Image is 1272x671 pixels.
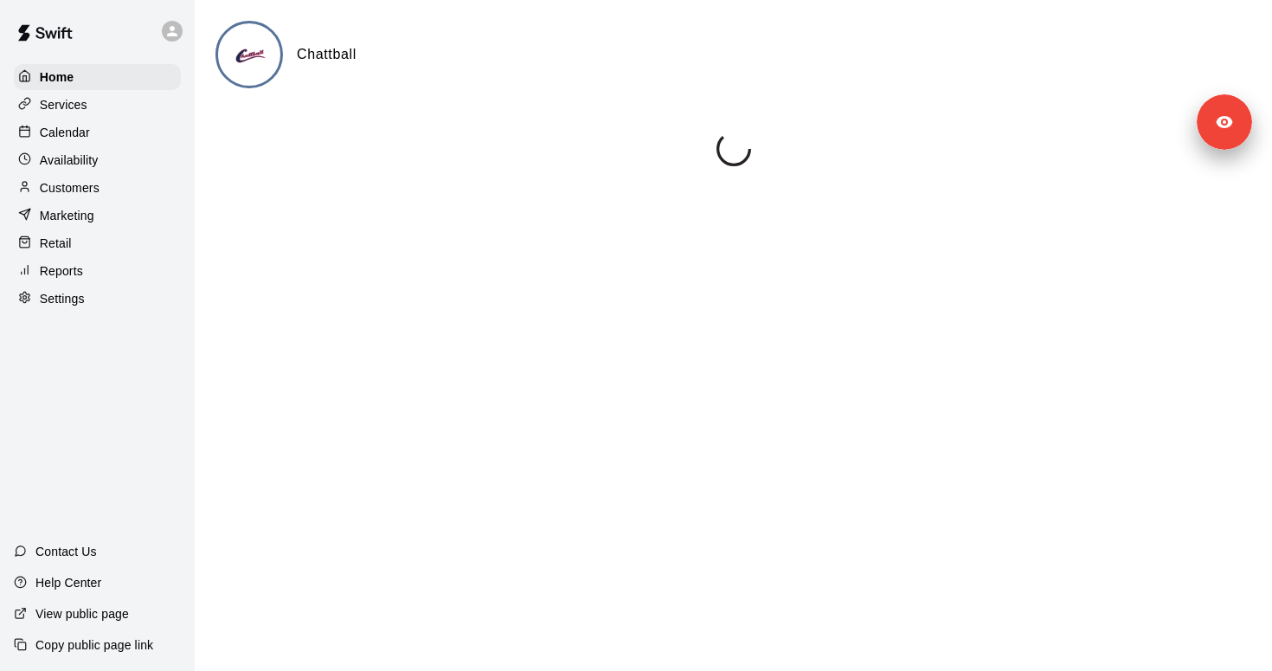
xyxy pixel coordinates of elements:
[14,203,181,229] a: Marketing
[14,92,181,118] a: Services
[14,147,181,173] a: Availability
[14,230,181,256] a: Retail
[35,543,97,560] p: Contact Us
[35,636,153,654] p: Copy public page link
[40,262,83,280] p: Reports
[14,64,181,90] a: Home
[40,152,99,169] p: Availability
[14,286,181,312] a: Settings
[40,235,72,252] p: Retail
[14,119,181,145] a: Calendar
[218,23,283,88] img: Chattball logo
[40,207,94,224] p: Marketing
[40,96,87,113] p: Services
[40,290,85,307] p: Settings
[14,175,181,201] a: Customers
[40,124,90,141] p: Calendar
[297,43,357,66] h6: Chattball
[40,179,100,197] p: Customers
[14,258,181,284] a: Reports
[35,605,129,623] p: View public page
[35,574,101,591] p: Help Center
[40,68,74,86] p: Home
